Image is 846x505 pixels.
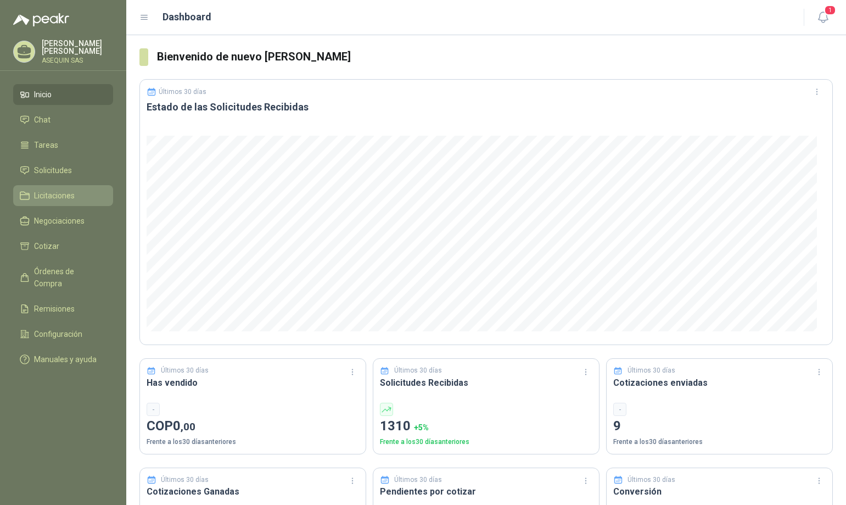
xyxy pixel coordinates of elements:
p: ASEQUIN SAS [42,57,113,64]
p: Últimos 30 días [159,88,206,96]
p: Frente a los 30 días anteriores [147,437,359,447]
span: Remisiones [34,303,75,315]
p: Últimos 30 días [161,475,209,485]
h3: Conversión [613,485,826,498]
p: Últimos 30 días [628,365,675,376]
p: Últimos 30 días [394,365,442,376]
img: Logo peakr [13,13,69,26]
p: Últimos 30 días [628,475,675,485]
span: Manuales y ayuda [34,353,97,365]
span: Configuración [34,328,82,340]
span: Tareas [34,139,58,151]
div: - [613,403,626,416]
span: Solicitudes [34,164,72,176]
a: Cotizar [13,236,113,257]
h3: Bienvenido de nuevo [PERSON_NAME] [157,48,833,65]
a: Remisiones [13,298,113,319]
span: Órdenes de Compra [34,265,103,290]
h3: Solicitudes Recibidas [380,376,592,390]
h3: Cotizaciones Ganadas [147,485,359,498]
span: 0 [173,418,195,434]
h3: Estado de las Solicitudes Recibidas [147,101,826,114]
span: + 5 % [414,423,429,432]
p: Últimos 30 días [161,365,209,376]
h3: Pendientes por cotizar [380,485,592,498]
h1: Dashboard [163,9,211,25]
div: - [147,403,160,416]
span: Inicio [34,88,52,101]
span: Negociaciones [34,215,85,227]
button: 1 [813,8,833,27]
a: Licitaciones [13,185,113,206]
p: 1310 [380,416,592,437]
a: Negociaciones [13,210,113,231]
h3: Cotizaciones enviadas [613,376,826,390]
a: Manuales y ayuda [13,349,113,370]
a: Configuración [13,324,113,345]
span: Chat [34,114,51,126]
h3: Has vendido [147,376,359,390]
a: Solicitudes [13,160,113,181]
a: Órdenes de Compra [13,261,113,294]
p: Frente a los 30 días anteriores [380,437,592,447]
a: Tareas [13,135,113,156]
a: Inicio [13,84,113,105]
span: Licitaciones [34,190,75,202]
p: COP [147,416,359,437]
p: 9 [613,416,826,437]
span: 1 [824,5,836,15]
p: [PERSON_NAME] [PERSON_NAME] [42,40,113,55]
p: Últimos 30 días [394,475,442,485]
span: Cotizar [34,240,59,252]
a: Chat [13,109,113,130]
span: ,00 [181,420,195,433]
p: Frente a los 30 días anteriores [613,437,826,447]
